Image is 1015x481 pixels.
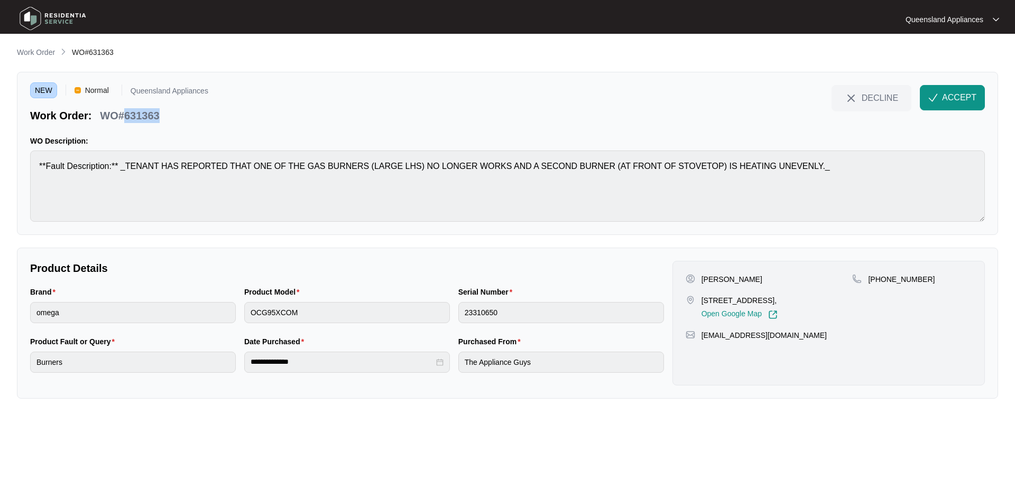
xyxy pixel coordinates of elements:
label: Purchased From [458,336,525,347]
button: check-IconACCEPT [920,85,985,110]
input: Date Purchased [251,356,434,367]
input: Product Fault or Query [30,352,236,373]
img: dropdown arrow [993,17,999,22]
p: Work Order: [30,108,91,123]
label: Product Model [244,287,304,297]
img: map-pin [852,274,862,284]
p: [STREET_ADDRESS], [702,295,778,306]
img: close-Icon [845,92,857,105]
input: Serial Number [458,302,664,323]
textarea: **Fault Description:** _TENANT HAS REPORTED THAT ONE OF THE GAS BURNERS (LARGE LHS) NO LONGER WOR... [30,150,985,222]
p: WO#631363 [100,108,159,123]
input: Product Model [244,302,450,323]
p: Queensland Appliances [131,87,208,98]
p: [PHONE_NUMBER] [868,274,935,285]
a: Work Order [15,47,57,59]
button: close-IconDECLINE [832,85,911,110]
img: user-pin [686,274,695,284]
p: [PERSON_NAME] [702,274,762,285]
img: map-pin [686,330,695,339]
span: ACCEPT [942,91,976,104]
p: Queensland Appliances [906,14,983,25]
span: NEW [30,82,57,98]
img: residentia service logo [16,3,90,34]
label: Brand [30,287,60,297]
img: Link-External [768,310,778,319]
span: WO#631363 [72,48,114,56]
a: Open Google Map [702,310,778,319]
p: WO Description: [30,136,985,146]
span: Normal [81,82,113,98]
input: Brand [30,302,236,323]
label: Product Fault or Query [30,336,119,347]
p: Product Details [30,261,664,276]
p: [EMAIL_ADDRESS][DOMAIN_NAME] [702,330,827,341]
input: Purchased From [458,352,664,373]
img: check-Icon [928,93,938,102]
img: Vercel Logo [75,87,81,93]
label: Date Purchased [244,336,308,347]
img: map-pin [686,295,695,305]
label: Serial Number [458,287,516,297]
span: DECLINE [862,92,898,103]
p: Work Order [17,47,55,58]
img: chevron-right [59,48,68,56]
